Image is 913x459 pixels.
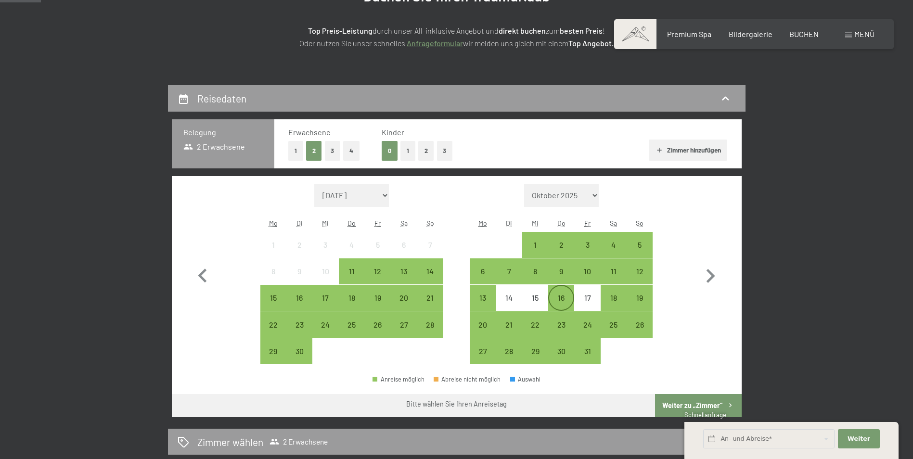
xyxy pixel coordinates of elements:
button: Vorheriger Monat [189,184,217,365]
div: Anreise möglich [365,311,391,337]
div: 5 [366,241,390,265]
div: Anreise nicht möglich [312,232,338,258]
div: Anreise möglich [470,258,496,284]
strong: besten Preis [560,26,603,35]
div: Anreise möglich [312,311,338,337]
div: Anreise möglich [417,258,443,284]
div: Anreise nicht möglich [260,232,286,258]
div: Sun Sep 07 2025 [417,232,443,258]
button: Weiter zu „Zimmer“ [655,394,741,417]
div: 27 [471,347,495,371]
div: Fri Sep 05 2025 [365,232,391,258]
button: 2 [306,141,322,161]
div: Anreise möglich [574,311,600,337]
div: 15 [261,294,285,318]
div: 2 [549,241,573,265]
div: Anreise nicht möglich [260,258,286,284]
div: Anreise möglich [548,258,574,284]
div: Anreise möglich [548,232,574,258]
div: 16 [287,294,311,318]
div: Anreise möglich [522,311,548,337]
div: Anreise möglich [627,232,653,258]
div: 29 [261,347,285,371]
h2: Reisedaten [197,92,246,104]
button: Nächster Monat [696,184,724,365]
div: Anreise möglich [522,232,548,258]
div: Mon Sep 15 2025 [260,285,286,311]
abbr: Freitag [584,219,591,227]
abbr: Donnerstag [557,219,566,227]
div: 19 [628,294,652,318]
span: Premium Spa [667,29,711,38]
div: 24 [575,321,599,345]
abbr: Sonntag [426,219,434,227]
div: 20 [471,321,495,345]
abbr: Montag [269,219,278,227]
div: 3 [313,241,337,265]
div: Sun Sep 14 2025 [417,258,443,284]
div: Anreise nicht möglich [339,232,365,258]
div: 13 [392,268,416,292]
span: 2 Erwachsene [270,437,328,446]
div: Sat Sep 13 2025 [391,258,417,284]
div: Sat Sep 06 2025 [391,232,417,258]
div: Anreise möglich [260,338,286,364]
div: Fri Sep 12 2025 [365,258,391,284]
div: Anreise möglich [548,285,574,311]
div: Thu Oct 16 2025 [548,285,574,311]
a: BUCHEN [789,29,819,38]
div: Anreise nicht möglich [417,232,443,258]
div: Anreise möglich [470,285,496,311]
div: Abreise nicht möglich [434,376,501,382]
abbr: Sonntag [636,219,643,227]
div: Wed Sep 10 2025 [312,258,338,284]
h2: Zimmer wählen [197,435,263,449]
div: Fri Oct 10 2025 [574,258,600,284]
abbr: Dienstag [296,219,303,227]
div: Tue Oct 14 2025 [496,285,522,311]
div: Sun Sep 21 2025 [417,285,443,311]
div: Anreise nicht möglich [496,285,522,311]
div: Thu Sep 11 2025 [339,258,365,284]
div: 16 [549,294,573,318]
abbr: Donnerstag [347,219,356,227]
a: Bildergalerie [729,29,772,38]
div: Anreise möglich [601,285,627,311]
div: 22 [261,321,285,345]
abbr: Mittwoch [532,219,539,227]
div: Anreise nicht möglich [365,232,391,258]
div: 6 [392,241,416,265]
div: Anreise möglich [286,338,312,364]
span: Erwachsene [288,127,331,137]
abbr: Freitag [374,219,381,227]
div: Anreise nicht möglich [522,285,548,311]
div: 1 [523,241,547,265]
div: 19 [366,294,390,318]
div: Sun Oct 05 2025 [627,232,653,258]
div: Tue Sep 23 2025 [286,311,312,337]
div: Anreise möglich [391,258,417,284]
div: 12 [366,268,390,292]
div: Anreise möglich [365,285,391,311]
div: Anreise möglich [574,232,600,258]
div: 24 [313,321,337,345]
div: Anreise möglich [470,311,496,337]
div: 30 [287,347,311,371]
div: 10 [575,268,599,292]
strong: direkt buchen [499,26,546,35]
div: Mon Sep 22 2025 [260,311,286,337]
div: Anreise möglich [373,376,424,382]
div: Sun Sep 28 2025 [417,311,443,337]
button: 0 [382,141,398,161]
div: Anreise möglich [627,258,653,284]
div: 21 [418,294,442,318]
div: Fri Oct 03 2025 [574,232,600,258]
div: 8 [523,268,547,292]
div: Wed Oct 29 2025 [522,338,548,364]
span: Menü [854,29,874,38]
button: 1 [288,141,303,161]
a: Anfrageformular [407,38,463,48]
div: Mon Oct 13 2025 [470,285,496,311]
abbr: Samstag [400,219,408,227]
